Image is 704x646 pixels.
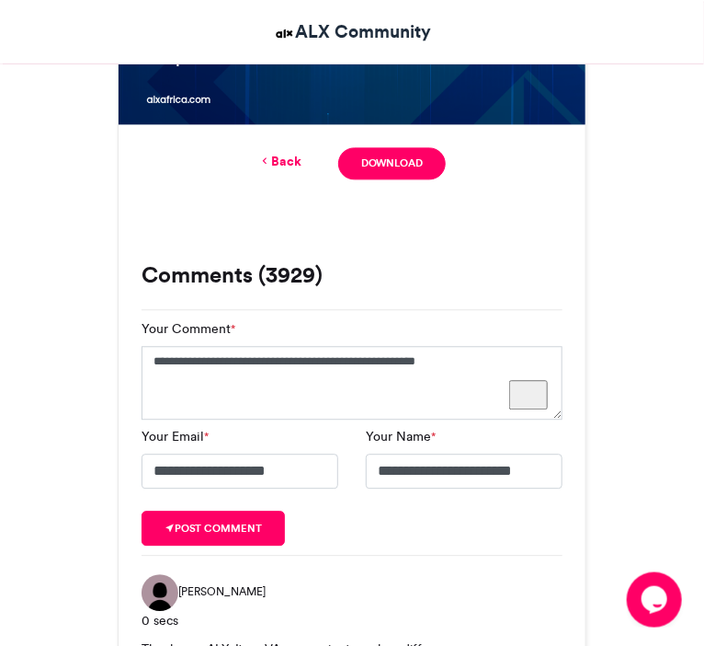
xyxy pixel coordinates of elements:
iframe: chat widget [627,572,686,628]
h3: Comments (3929) [142,265,562,287]
a: Back [258,153,301,172]
label: Your Comment [142,320,235,340]
label: Your Email [142,428,209,447]
button: Post comment [142,512,285,547]
textarea: To enrich screen reader interactions, please activate Accessibility in Grammarly extension settings [142,347,562,421]
a: Download [338,148,446,180]
span: [PERSON_NAME] [178,584,266,601]
a: ALX Community [273,18,432,45]
img: Jeremiah [142,575,178,612]
label: Your Name [366,428,436,447]
img: ALX Community [273,22,296,45]
div: 0 secs [142,612,562,631]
